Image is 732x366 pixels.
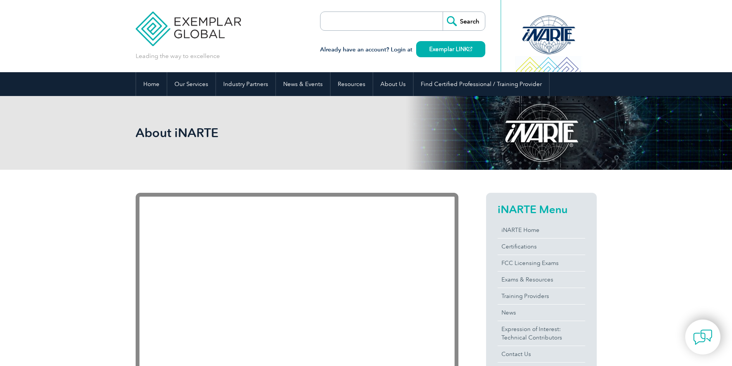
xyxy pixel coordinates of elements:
a: FCC Licensing Exams [498,255,585,271]
a: News & Events [276,72,330,96]
img: open_square.png [468,47,472,51]
img: contact-chat.png [693,328,712,347]
a: Our Services [167,72,216,96]
a: Exams & Resources [498,272,585,288]
h2: iNARTE Menu [498,203,585,215]
a: About Us [373,72,413,96]
a: Contact Us [498,346,585,362]
h2: About iNARTE [136,127,458,139]
h3: Already have an account? Login at [320,45,485,55]
a: Expression of Interest:Technical Contributors [498,321,585,346]
a: News [498,305,585,321]
a: iNARTE Home [498,222,585,238]
a: Home [136,72,167,96]
a: Industry Partners [216,72,276,96]
a: Resources [330,72,373,96]
a: Training Providers [498,288,585,304]
a: Find Certified Professional / Training Provider [413,72,549,96]
a: Certifications [498,238,585,255]
a: Exemplar LINK [416,41,485,57]
p: Leading the way to excellence [136,52,220,60]
input: Search [443,12,485,30]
